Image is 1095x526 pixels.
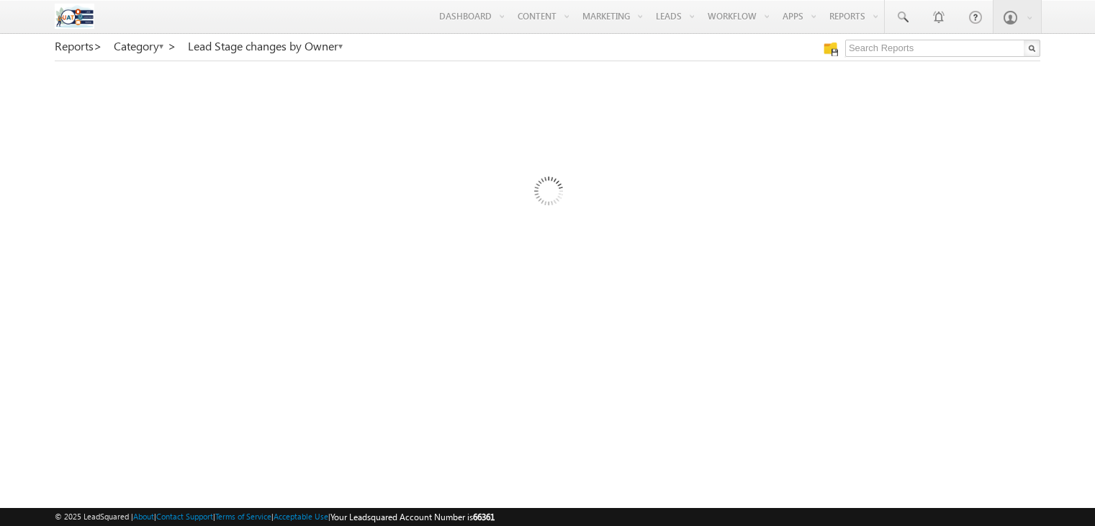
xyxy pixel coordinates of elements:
[473,119,622,268] img: Loading...
[55,4,94,29] img: Custom Logo
[473,512,495,522] span: 66361
[824,42,838,56] img: Manage all your saved reports!
[55,510,495,524] span: © 2025 LeadSquared | | | | |
[55,40,102,53] a: Reports>
[94,37,102,54] span: >
[133,512,154,521] a: About
[215,512,271,521] a: Terms of Service
[156,512,213,521] a: Contact Support
[330,512,495,522] span: Your Leadsquared Account Number is
[188,40,344,53] a: Lead Stage changes by Owner
[114,40,176,53] a: Category >
[274,512,328,521] a: Acceptable Use
[845,40,1040,57] input: Search Reports
[168,37,176,54] span: >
